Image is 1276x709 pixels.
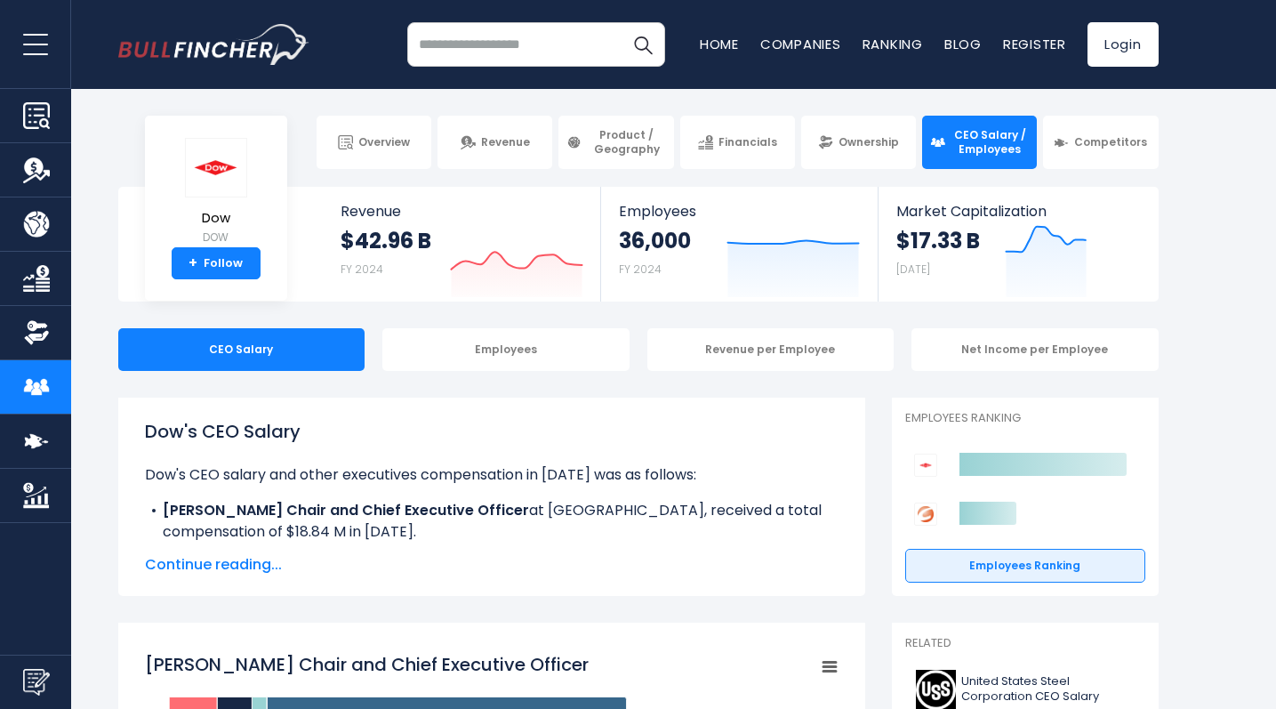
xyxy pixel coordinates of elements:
a: CEO Salary / Employees [922,116,1037,169]
img: Dow competitors logo [914,454,937,477]
a: Revenue $42.96 B FY 2024 [323,187,601,302]
a: Competitors [1043,116,1158,169]
a: Revenue [437,116,552,169]
div: Net Income per Employee [911,328,1159,371]
a: Go to homepage [118,24,309,65]
div: CEO Salary [118,328,365,371]
a: Ranking [863,35,923,53]
p: Dow's CEO salary and other executives compensation in [DATE] was as follows: [145,464,839,486]
a: Home [700,35,739,53]
span: Ownership [839,135,899,149]
b: [PERSON_NAME] Chair and Chief Executive Officer [163,500,529,520]
span: Revenue [481,135,530,149]
p: Related [905,636,1145,651]
span: Overview [358,135,410,149]
p: Employees Ranking [905,411,1145,426]
span: Product / Geography [587,128,665,156]
span: Market Capitalization [896,203,1138,220]
a: Ownership [801,116,916,169]
a: Market Capitalization $17.33 B [DATE] [879,187,1156,302]
div: Revenue per Employee [647,328,895,371]
a: Employees 36,000 FY 2024 [601,187,878,302]
div: Employees [382,328,630,371]
a: Overview [317,116,431,169]
span: Competitors [1074,135,1147,149]
img: Ownership [23,319,50,346]
span: United States Steel Corporation CEO Salary [961,674,1135,705]
a: Dow DOW [184,137,248,248]
span: Revenue [341,203,583,220]
small: DOW [185,230,247,246]
li: at [GEOGRAPHIC_DATA], received a total compensation of $18.84 M in [DATE]. [145,500,839,543]
img: bullfincher logo [118,24,309,65]
img: Celanese Corporation competitors logo [914,503,937,526]
button: Search [621,22,665,67]
span: Continue reading... [145,554,839,576]
span: CEO Salary / Employees [951,128,1029,156]
strong: $42.96 B [341,227,431,254]
strong: 36,000 [619,227,691,254]
span: Employees [619,203,860,220]
span: Dow [185,211,247,226]
small: FY 2024 [341,262,383,277]
small: [DATE] [896,262,930,277]
strong: $17.33 B [896,227,980,254]
small: FY 2024 [619,262,662,277]
a: Register [1003,35,1066,53]
h1: Dow's CEO Salary [145,418,839,445]
a: Blog [944,35,982,53]
a: Financials [680,116,795,169]
a: +Follow [172,247,261,279]
strong: + [189,255,197,271]
a: Employees Ranking [905,549,1145,583]
a: Login [1087,22,1159,67]
a: Product / Geography [558,116,673,169]
tspan: [PERSON_NAME] Chair and Chief Executive Officer [145,652,589,677]
span: Financials [718,135,777,149]
a: Companies [760,35,841,53]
